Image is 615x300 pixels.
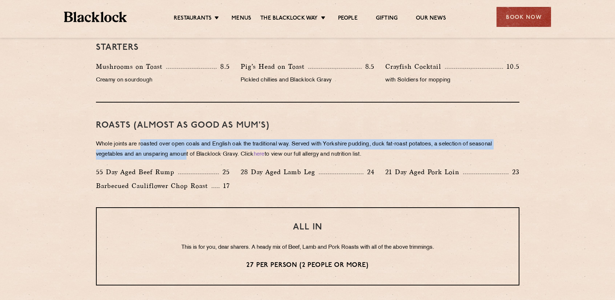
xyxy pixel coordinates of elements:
p: Whole joints are roasted over open coals and English oak the traditional way. Served with Yorkshi... [96,139,519,160]
h3: Starters [96,43,519,52]
p: Creamy on sourdough [96,75,230,85]
p: Pickled chillies and Blacklock Gravy [241,75,374,85]
h3: Roasts (Almost as good as Mum's) [96,121,519,130]
a: People [338,15,358,23]
a: Menus [232,15,251,23]
p: 24 [363,167,374,177]
a: Gifting [376,15,398,23]
p: 8.5 [217,62,230,71]
p: 23 [509,167,519,177]
p: 55 Day Aged Beef Rump [96,167,178,177]
p: 25 [219,167,230,177]
a: Restaurants [174,15,212,23]
a: Our News [416,15,446,23]
p: Pig’s Head on Toast [241,61,308,72]
div: Book Now [497,7,551,27]
p: 27 per person (2 people or more) [111,261,504,270]
p: 8.5 [362,62,375,71]
a: The Blacklock Way [260,15,318,23]
p: 10.5 [503,62,519,71]
h3: ALL IN [111,223,504,232]
img: BL_Textured_Logo-footer-cropped.svg [64,12,127,22]
p: 21 Day Aged Pork Loin [385,167,463,177]
p: Barbecued Cauliflower Chop Roast [96,181,212,191]
p: Mushrooms on Toast [96,61,166,72]
p: Crayfish Cocktail [385,61,445,72]
p: 17 [220,181,230,191]
p: This is for you, dear sharers. A heady mix of Beef, Lamb and Pork Roasts with all of the above tr... [111,243,504,252]
a: here [254,152,265,157]
p: 28 Day Aged Lamb Leg [241,167,319,177]
p: with Soldiers for mopping [385,75,519,85]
